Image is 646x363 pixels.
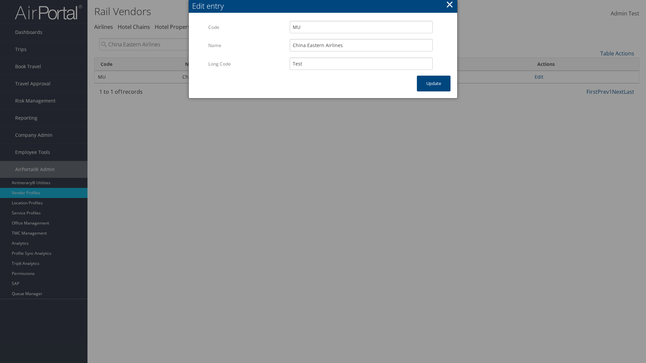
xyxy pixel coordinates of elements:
label: Name [208,39,285,52]
button: Update [417,76,451,91]
label: Code [208,21,285,34]
div: Edit entry [192,1,457,11]
label: Long Code [208,57,285,70]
